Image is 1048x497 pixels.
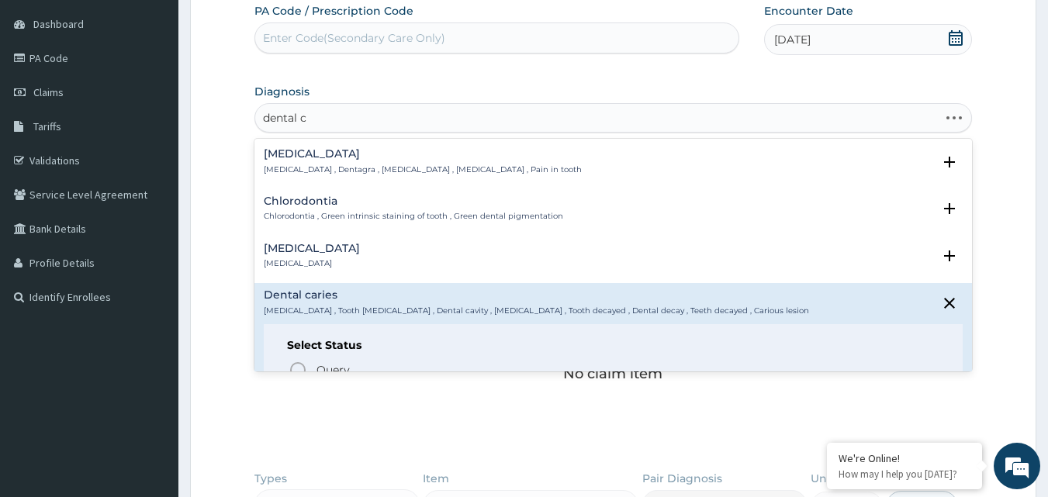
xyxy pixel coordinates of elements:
[264,258,360,269] p: [MEDICAL_DATA]
[287,340,940,351] h6: Select Status
[764,3,853,19] label: Encounter Date
[264,289,809,301] h4: Dental caries
[563,366,662,381] p: No claim item
[264,195,563,207] h4: Chlorodontia
[774,32,811,47] span: [DATE]
[263,30,445,46] div: Enter Code(Secondary Care Only)
[940,153,959,171] i: open select status
[90,150,214,306] span: We're online!
[264,148,582,160] h4: [MEDICAL_DATA]
[264,211,563,222] p: Chlorodontia , Green intrinsic staining of tooth , Green dental pigmentation
[264,164,582,175] p: [MEDICAL_DATA] , Dentagra , [MEDICAL_DATA] , [MEDICAL_DATA] , Pain in tooth
[8,332,296,386] textarea: Type your message and hit 'Enter'
[940,247,959,265] i: open select status
[839,451,970,465] div: We're Online!
[940,294,959,312] i: close select status
[33,119,61,133] span: Tariffs
[264,305,809,316] p: [MEDICAL_DATA] , Tooth [MEDICAL_DATA] , Dental cavity , [MEDICAL_DATA] , Tooth decayed , Dental d...
[839,468,970,481] p: How may I help you today?
[29,78,63,116] img: d_794563401_company_1708531726252_794563401
[33,17,84,31] span: Dashboard
[81,87,261,107] div: Chat with us now
[33,85,64,99] span: Claims
[940,199,959,218] i: open select status
[289,361,307,379] i: status option query
[254,84,310,99] label: Diagnosis
[264,243,360,254] h4: [MEDICAL_DATA]
[254,3,413,19] label: PA Code / Prescription Code
[254,8,292,45] div: Minimize live chat window
[316,362,350,378] span: Query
